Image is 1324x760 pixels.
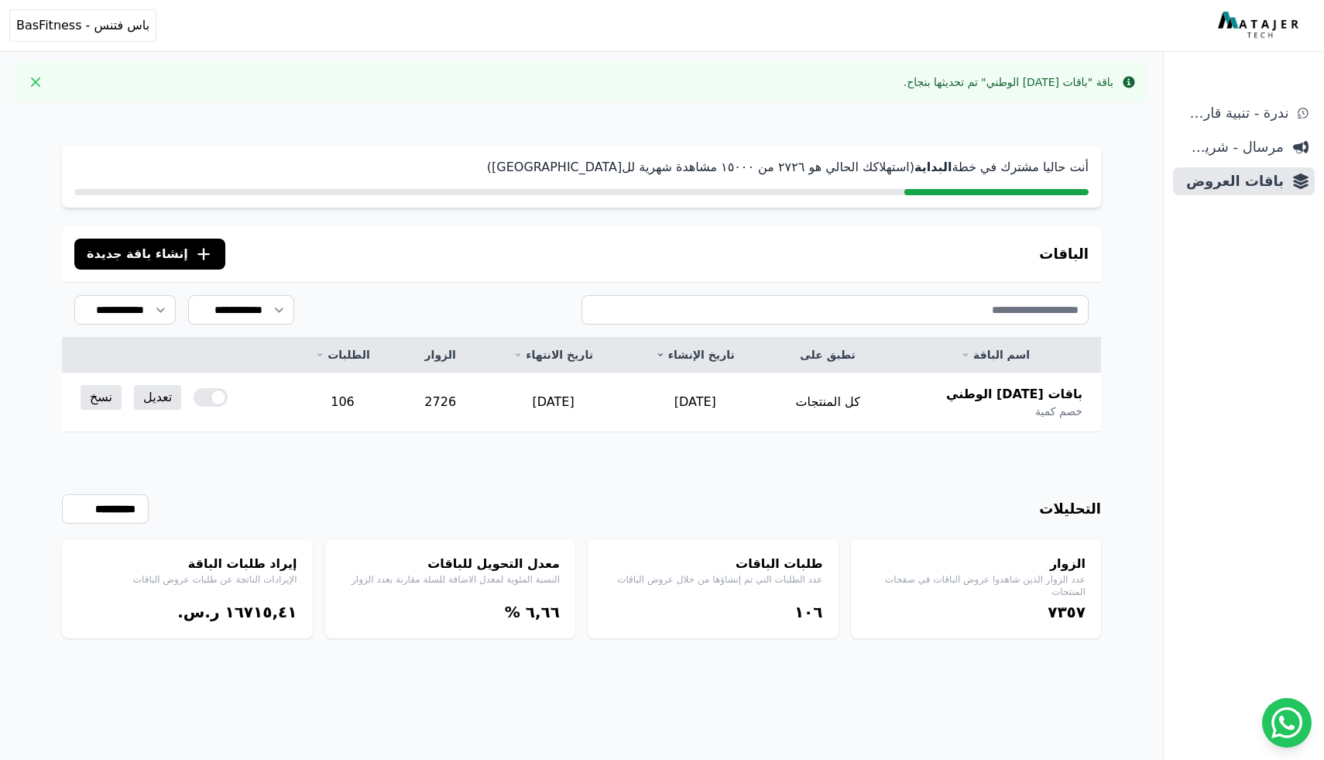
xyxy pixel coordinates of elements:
h4: إيراد طلبات الباقة [77,555,297,573]
h3: الباقات [1039,243,1089,265]
h3: التحليلات [1039,498,1101,520]
td: 2726 [399,373,482,432]
td: [DATE] [482,373,625,432]
div: ٧۳٥٧ [866,601,1086,623]
th: الزوار [399,338,482,373]
span: باقات العروض [1179,170,1284,192]
bdi: ١٦٧١٥,٤١ [225,603,297,621]
button: باس فتنس - BasFitness [9,9,156,42]
a: تاريخ الانتهاء [501,347,606,363]
div: باقة "باقات [DATE] الوطني" تم تحديثها بنجاح. [904,74,1113,90]
th: تطبق على [766,338,890,373]
span: % [505,603,520,621]
img: MatajerTech Logo [1218,12,1302,40]
h4: طلبات الباقات [603,555,823,573]
td: [DATE] [624,373,766,432]
a: تاريخ الإنشاء [643,347,747,363]
td: كل المنتجات [766,373,890,432]
a: الطلبات [305,347,379,363]
span: مرسال - شريط دعاية [1179,136,1284,158]
h4: الزوار [866,555,1086,573]
span: ندرة - تنبية قارب علي النفاذ [1179,102,1288,124]
p: النسبة المئوية لمعدل الاضافة للسلة مقارنة بعدد الزوار [341,573,561,586]
p: أنت حاليا مشترك في خطة (استهلاكك الحالي هو ٢٧٢٦ من ١٥۰۰۰ مشاهدة شهرية لل[GEOGRAPHIC_DATA]) [74,158,1089,177]
td: 106 [286,373,398,432]
p: عدد الزوار الذين شاهدوا عروض الباقات في صفحات المنتجات [866,573,1086,598]
div: ١۰٦ [603,601,823,623]
p: الإيرادات الناتجة عن طلبات عروض الباقات [77,573,297,586]
a: اسم الباقة [908,347,1082,363]
span: ر.س. [177,603,219,621]
span: باس فتنس - BasFitness [16,16,149,35]
h4: معدل التحويل للباقات [341,555,561,573]
a: نسخ [81,385,122,410]
p: عدد الطلبات التي تم إنشاؤها من خلال عروض الباقات [603,573,823,586]
strong: البداية [914,160,952,174]
span: خصم كمية [1035,404,1082,419]
span: إنشاء باقة جديدة [87,245,188,263]
span: باقات [DATE] الوطني [946,385,1082,404]
bdi: ٦,٦٦ [526,603,560,621]
button: إنشاء باقة جديدة [74,239,225,270]
a: تعديل [134,385,181,410]
button: Close [23,70,48,95]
